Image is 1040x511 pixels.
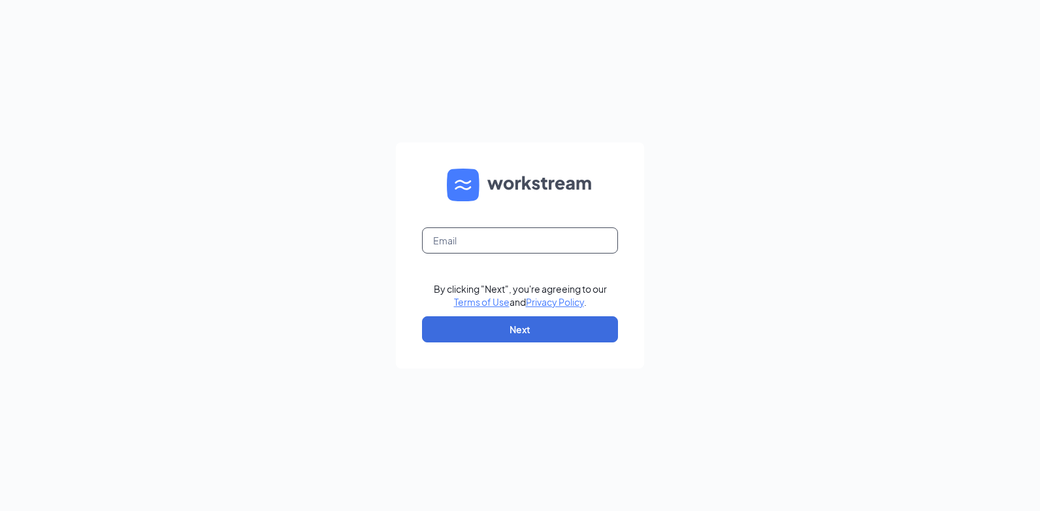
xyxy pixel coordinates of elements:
input: Email [422,227,618,254]
div: By clicking "Next", you're agreeing to our and . [434,282,607,308]
button: Next [422,316,618,342]
a: Terms of Use [454,296,510,308]
img: WS logo and Workstream text [447,169,593,201]
a: Privacy Policy [526,296,584,308]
